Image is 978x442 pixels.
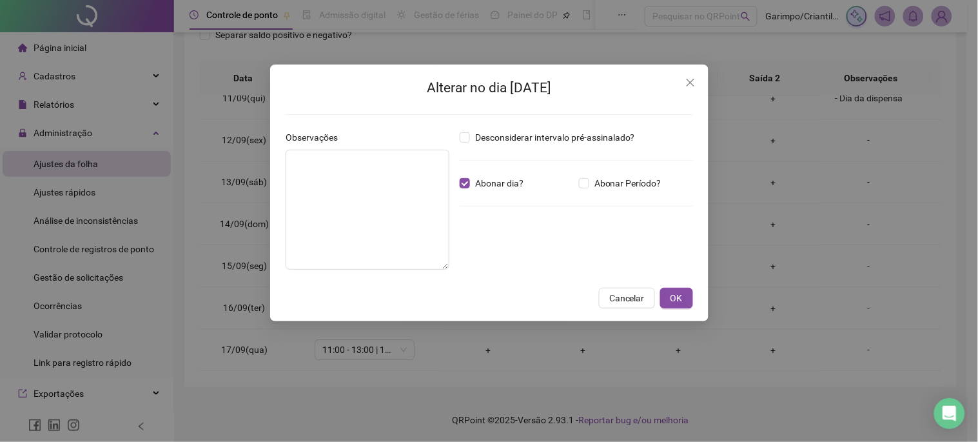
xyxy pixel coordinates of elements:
label: Observações [286,130,346,145]
button: OK [660,288,693,308]
span: Desconsiderar intervalo pré-assinalado? [470,130,640,145]
h2: Alterar no dia [DATE] [286,77,693,99]
div: Open Intercom Messenger [934,398,965,429]
span: Cancelar [609,291,645,305]
button: Close [680,72,701,93]
span: close [685,77,696,88]
span: Abonar dia? [470,176,529,190]
span: OK [670,291,683,305]
button: Cancelar [599,288,655,308]
span: Abonar Período? [589,176,666,190]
